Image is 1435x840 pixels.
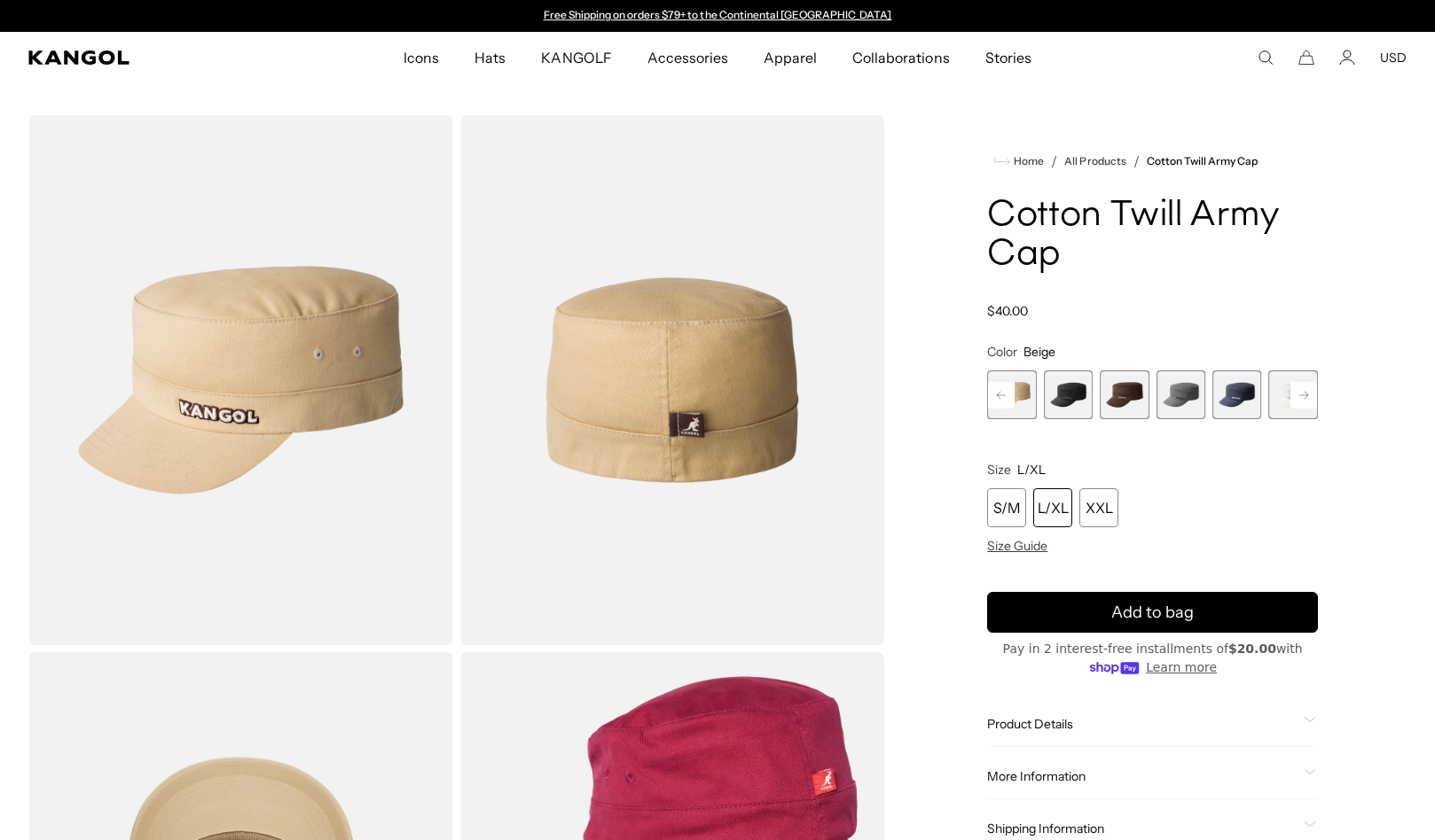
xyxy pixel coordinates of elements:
span: KANGOLF [541,32,611,83]
span: Hats [474,32,506,83]
label: Beige [987,370,1036,419]
label: Brown [1100,370,1149,419]
a: Apparel [746,32,835,83]
span: L/XL [1017,462,1046,478]
button: Cart [1298,50,1314,66]
button: Add to bag [987,592,1318,633]
span: Color [987,344,1017,360]
a: Home [994,153,1044,169]
a: KANGOLF [523,32,629,83]
li: / [1126,151,1140,172]
a: Account [1339,50,1355,66]
a: Stories [968,32,1049,83]
span: $40.00 [987,303,1028,319]
a: Free Shipping on orders $79+ to the Continental [GEOGRAPHIC_DATA] [544,8,892,21]
label: Grey [1157,370,1205,419]
div: 4 of 9 [1044,370,1093,419]
span: Beige [1023,344,1055,360]
img: color-beige [460,115,885,645]
div: S/M [987,488,1026,527]
span: Stories [985,32,1031,83]
div: 8 of 9 [1269,370,1318,419]
button: USD [1380,50,1407,66]
span: Product Details [987,716,1297,732]
a: Kangol [28,51,267,65]
a: All Products [1064,155,1125,167]
img: color-beige [28,115,453,645]
label: Black [1044,370,1093,419]
span: Accessories [647,32,728,83]
div: XXL [1079,488,1118,527]
span: Home [1010,155,1044,167]
a: Hats [457,32,523,83]
div: 6 of 9 [1157,370,1205,419]
summary: Search here [1258,50,1274,66]
label: White [1269,370,1318,419]
span: Icons [404,32,439,83]
label: Navy [1212,370,1261,419]
span: Size Guide [987,538,1047,554]
a: Cotton Twill Army Cap [1147,155,1259,167]
span: More Information [987,768,1297,784]
a: Accessories [630,32,746,83]
div: 3 of 9 [987,370,1036,419]
li: / [1044,151,1057,172]
div: Announcement [535,9,900,23]
slideshow-component: Announcement bar [535,9,900,23]
a: Icons [386,32,457,83]
span: Apparel [764,32,817,83]
span: Shipping Information [987,821,1297,836]
span: Size [987,462,1011,478]
div: 7 of 9 [1212,370,1261,419]
div: 5 of 9 [1100,370,1149,419]
h1: Cotton Twill Army Cap [987,197,1318,275]
div: 1 of 2 [535,9,900,23]
span: Add to bag [1111,601,1194,625]
a: Collaborations [835,32,967,83]
span: Collaborations [852,32,949,83]
div: L/XL [1033,488,1072,527]
nav: breadcrumbs [987,151,1318,172]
